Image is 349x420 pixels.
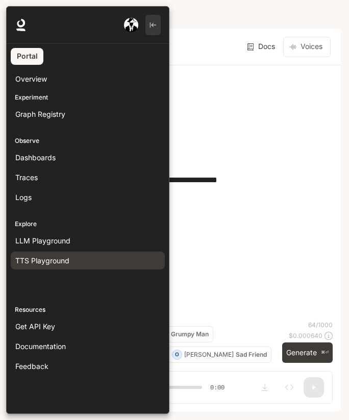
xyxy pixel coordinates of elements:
img: User avatar [124,18,138,32]
span: LLM Playground [15,235,70,246]
p: Observe [7,136,169,145]
a: Graph Registry [11,105,165,123]
button: open drawer [8,5,26,23]
a: TTS Playground [11,252,165,269]
a: Dashboards [11,149,165,166]
a: Feedback [11,357,165,375]
a: Portal [11,48,43,65]
span: Dashboards [15,152,56,163]
span: Overview [15,73,47,84]
p: Resources [7,305,169,314]
button: All workspaces [33,4,90,24]
span: Graph Registry [15,109,65,119]
span: Get API Key [15,321,55,332]
a: Get API Key [11,317,165,335]
span: Feedback [15,361,48,372]
a: Traces [11,168,165,186]
a: Overview [11,70,165,88]
span: Traces [15,172,38,183]
a: Logs [11,188,165,206]
p: Experiment [7,93,169,102]
span: TTS Playground [15,255,69,266]
p: Explore [7,219,169,229]
a: Documentation [11,337,165,355]
a: LLM Playground [11,232,165,250]
button: User avatar [121,15,141,35]
span: Documentation [15,341,66,352]
span: Logs [15,192,32,203]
